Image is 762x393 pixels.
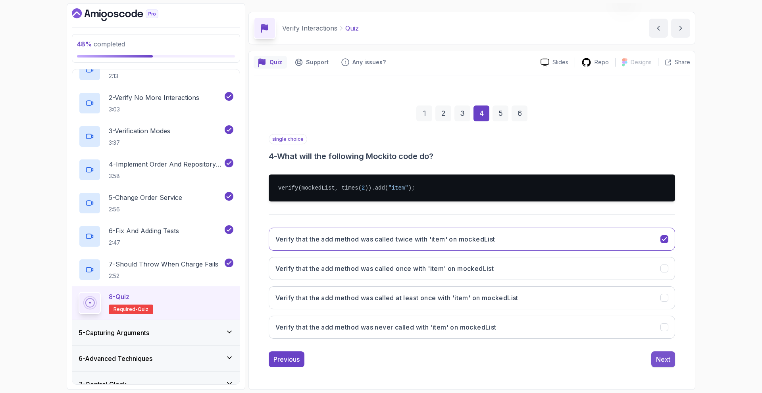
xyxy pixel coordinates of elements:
button: previous content [649,19,668,38]
p: 2:56 [109,205,182,213]
span: "item" [388,185,408,191]
p: 3:58 [109,172,223,180]
h3: Verify that the add method was never called with 'item' on mockedList [275,322,496,332]
p: Quiz [345,23,359,33]
div: 2 [435,105,451,121]
button: next content [671,19,690,38]
p: 2 - Verify No More Interactions [109,93,199,102]
button: Previous [269,351,304,367]
button: Verify that the add method was called at least once with 'item' on mockedList [269,286,675,309]
a: Slides [534,58,575,67]
div: 4 [473,105,489,121]
button: Feedback button [337,56,391,69]
button: Next [651,351,675,367]
button: 2-Verify No More Interactions3:03 [79,92,233,114]
a: Repo [575,58,615,67]
button: 3-Verification Modes3:37 [79,125,233,148]
button: 4-Implement Order And Repository Classes3:58 [79,159,233,181]
div: 3 [454,105,470,121]
p: Support [306,58,329,66]
button: 8-QuizRequired-quiz [79,292,233,314]
a: Dashboard [72,8,177,21]
p: 4 - Implement Order And Repository Classes [109,159,223,169]
p: Designs [631,58,652,66]
span: quiz [138,306,148,312]
button: 5-Capturing Arguments [72,320,240,345]
div: 6 [512,105,527,121]
div: Previous [273,355,300,364]
button: quiz button [254,56,287,69]
p: 2:47 [109,239,179,247]
button: 2:13 [79,59,233,81]
p: 6 - Fix And Adding Tests [109,226,179,236]
h3: Verify that the add method was called at least once with 'item' on mockedList [275,293,518,303]
p: Share [675,58,690,66]
p: 3 - Verification Modes [109,126,170,136]
button: Verify that the add method was never called with 'item' on mockedList [269,316,675,339]
button: Verify that the add method was called once with 'item' on mockedList [269,257,675,280]
pre: verify(mockedList, times( )).add( ); [269,174,675,201]
h3: 4 - What will the following Mockito code do? [269,151,675,162]
p: Repo [595,58,609,66]
p: Quiz [269,58,282,66]
p: single choice [269,134,307,144]
div: 1 [416,105,432,121]
button: Verify that the add method was called twice with 'item' on mockedList [269,228,675,251]
p: 8 - Quiz [109,292,129,301]
span: completed [77,40,125,48]
button: 5-Change Order Service2:56 [79,192,233,214]
p: Slides [552,58,568,66]
button: 6-Advanced Techniques [72,346,240,371]
p: 3:03 [109,105,199,113]
div: Next [656,355,670,364]
div: 5 [493,105,508,121]
p: 7 - Should Throw When Charge Fails [109,259,218,269]
button: 7-Should Throw When Charge Fails2:52 [79,259,233,281]
button: Share [658,58,690,66]
p: Any issues? [352,58,386,66]
span: 48 % [77,40,92,48]
span: 2 [362,185,365,191]
p: 5 - Change Order Service [109,193,182,202]
h3: 6 - Advanced Techniques [79,354,152,363]
p: 2:52 [109,272,218,280]
span: Required- [114,306,138,312]
button: 6-Fix And Adding Tests2:47 [79,225,233,247]
button: Support button [290,56,333,69]
p: 2:13 [109,72,180,80]
h3: Verify that the add method was called once with 'item' on mockedList [275,264,494,273]
h3: Verify that the add method was called twice with 'item' on mockedList [275,234,495,244]
p: Verify Interactions [282,23,337,33]
h3: 5 - Capturing Arguments [79,328,149,337]
h3: 7 - Control Clock [79,380,127,389]
p: 3:37 [109,139,170,147]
